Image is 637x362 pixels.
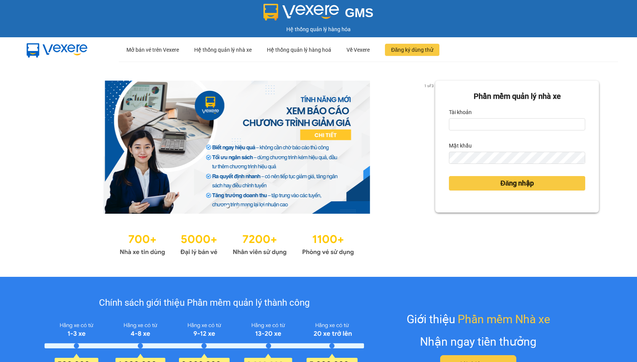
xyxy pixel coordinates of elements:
span: Đăng nhập [500,178,534,189]
div: Hệ thống quản lý nhà xe [194,38,252,62]
div: Chính sách giới thiệu Phần mềm quản lý thành công [45,296,364,310]
label: Mật khẩu [449,140,472,152]
div: Hệ thống quản lý hàng hoá [267,38,331,62]
p: 1 of 3 [422,81,435,90]
img: Statistics.png [120,229,354,258]
li: slide item 2 [235,205,238,208]
div: Hệ thống quản lý hàng hóa [2,25,635,33]
span: Đăng ký dùng thử [391,46,433,54]
li: slide item 1 [226,205,229,208]
button: Đăng ký dùng thử [385,44,439,56]
div: Nhận ngay tiền thưởng [420,333,536,351]
input: Mật khẩu [449,152,585,164]
button: Đăng nhập [449,176,585,191]
img: mbUUG5Q.png [19,37,95,62]
span: GMS [345,6,374,20]
input: Tài khoản [449,118,585,130]
button: next slide / item [425,81,435,214]
div: Phần mềm quản lý nhà xe [449,90,585,102]
li: slide item 3 [244,205,247,208]
a: GMS [263,11,374,17]
button: previous slide / item [38,81,49,214]
img: logo 2 [263,4,339,21]
div: Về Vexere [346,38,370,62]
span: Phần mềm Nhà xe [458,310,550,328]
div: Giới thiệu [407,310,550,328]
label: Tài khoản [449,106,472,118]
div: Mở bán vé trên Vexere [126,38,179,62]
